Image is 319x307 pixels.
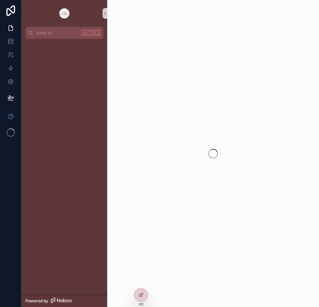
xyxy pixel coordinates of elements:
button: Jump to...CtrlK [25,27,103,39]
img: App logo [59,8,70,19]
div: scrollable content [21,39,107,51]
span: K [94,30,100,35]
span: Ctrl [81,29,93,36]
span: Jump to... [36,30,78,35]
span: Powered by [25,298,48,304]
a: Powered by [21,295,107,307]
